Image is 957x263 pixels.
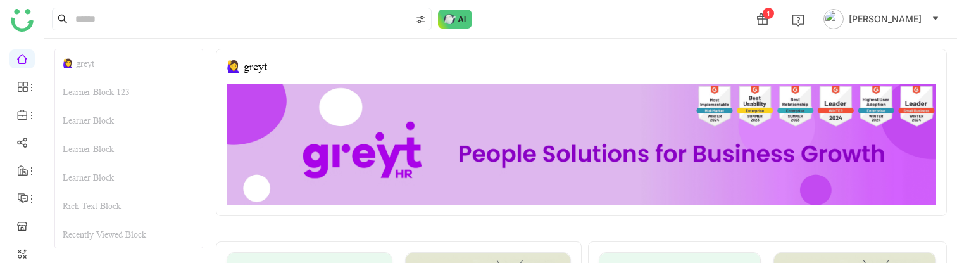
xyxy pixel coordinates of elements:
button: [PERSON_NAME] [821,9,942,29]
div: Learner Block [55,106,203,135]
div: Learner Block 123 [55,78,203,106]
div: 🙋‍♀️ greyt [227,60,267,74]
img: help.svg [792,14,804,27]
div: Learner Block [55,164,203,192]
div: 1 [763,8,774,19]
div: 🙋‍♀️ greyt [55,49,203,78]
img: ask-buddy-normal.svg [438,10,472,29]
img: 68ca8a786afc163911e2cfd3 [227,84,936,205]
img: avatar [823,9,844,29]
div: Rich Text Block [55,192,203,221]
div: Learner Block [55,135,203,164]
img: search-type.svg [416,15,426,25]
span: [PERSON_NAME] [849,12,922,26]
img: logo [11,9,34,32]
div: Recently Viewed Block [55,221,203,249]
